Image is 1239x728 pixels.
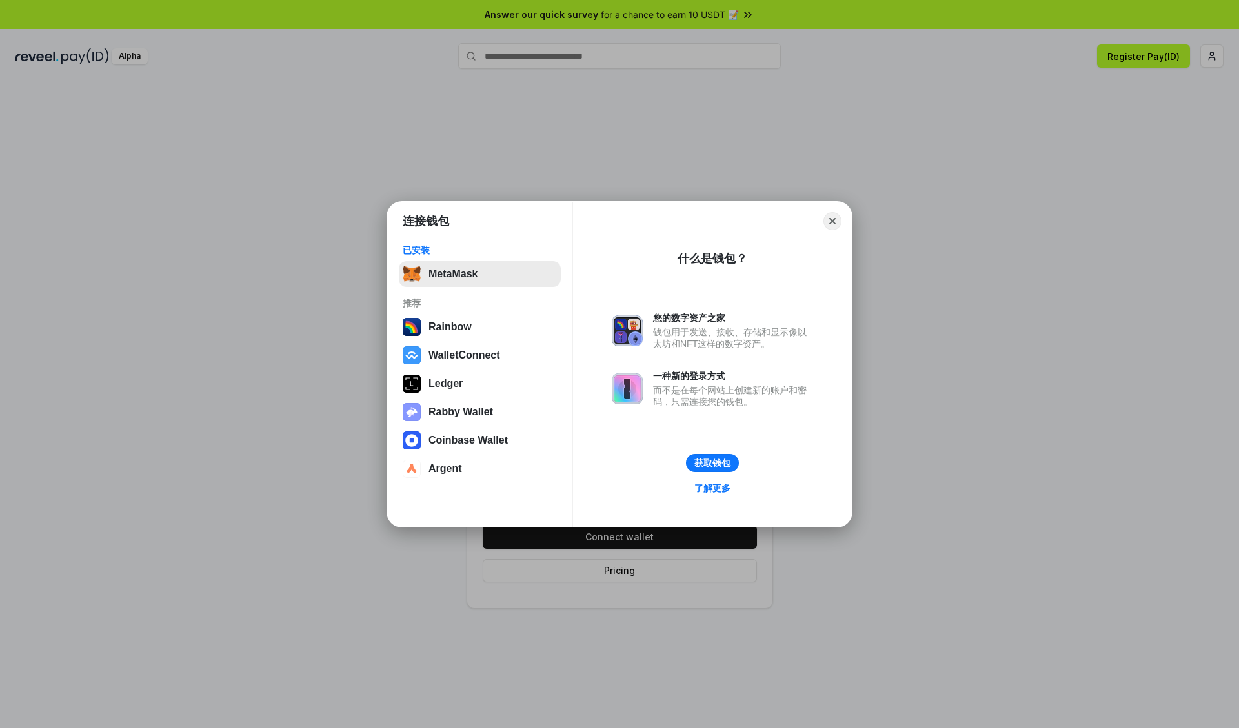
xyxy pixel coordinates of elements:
[403,318,421,336] img: svg+xml,%3Csvg%20width%3D%22120%22%20height%3D%22120%22%20viewBox%3D%220%200%20120%20120%22%20fil...
[686,454,739,472] button: 获取钱包
[653,312,813,324] div: 您的数字资产之家
[428,463,462,475] div: Argent
[403,346,421,364] img: svg+xml,%3Csvg%20width%3D%2228%22%20height%3D%2228%22%20viewBox%3D%220%200%2028%2028%22%20fill%3D...
[399,399,561,425] button: Rabby Wallet
[428,349,500,361] div: WalletConnect
[428,321,472,333] div: Rainbow
[428,378,463,389] div: Ledger
[403,213,449,229] h1: 连接钱包
[403,244,557,256] div: 已安装
[612,315,643,346] img: svg+xml,%3Csvg%20xmlns%3D%22http%3A%2F%2Fwww.w3.org%2F2000%2Fsvg%22%20fill%3D%22none%22%20viewBox...
[612,373,643,404] img: svg+xml,%3Csvg%20xmlns%3D%22http%3A%2F%2Fwww.w3.org%2F2000%2Fsvg%22%20fill%3D%22none%22%20viewBox...
[694,482,730,494] div: 了解更多
[428,268,478,280] div: MetaMask
[823,212,841,230] button: Close
[399,314,561,340] button: Rainbow
[687,480,738,497] a: 了解更多
[403,297,557,309] div: 推荐
[399,428,561,453] button: Coinbase Wallet
[403,431,421,449] img: svg+xml,%3Csvg%20width%3D%2228%22%20height%3D%2228%22%20viewBox%3D%220%200%2028%2028%22%20fill%3D...
[399,456,561,482] button: Argent
[428,406,493,418] div: Rabby Wallet
[403,375,421,393] img: svg+xml,%3Csvg%20xmlns%3D%22http%3A%2F%2Fwww.w3.org%2F2000%2Fsvg%22%20width%3D%2228%22%20height%3...
[653,326,813,349] div: 钱包用于发送、接收、存储和显示像以太坊和NFT这样的数字资产。
[399,342,561,368] button: WalletConnect
[399,371,561,397] button: Ledger
[403,265,421,283] img: svg+xml,%3Csvg%20fill%3D%22none%22%20height%3D%2233%22%20viewBox%3D%220%200%2035%2033%22%20width%...
[678,251,747,266] div: 什么是钱包？
[694,457,730,469] div: 获取钱包
[399,261,561,287] button: MetaMask
[403,403,421,421] img: svg+xml,%3Csvg%20xmlns%3D%22http%3A%2F%2Fwww.w3.org%2F2000%2Fsvg%22%20fill%3D%22none%22%20viewBox...
[428,435,508,446] div: Coinbase Wallet
[653,370,813,382] div: 一种新的登录方式
[403,460,421,478] img: svg+xml,%3Csvg%20width%3D%2228%22%20height%3D%2228%22%20viewBox%3D%220%200%2028%2028%22%20fill%3D...
[653,384,813,408] div: 而不是在每个网站上创建新的账户和密码，只需连接您的钱包。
